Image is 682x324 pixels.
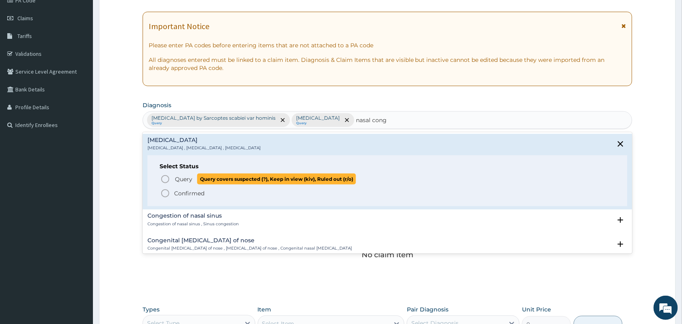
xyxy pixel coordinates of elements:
small: Query [296,121,340,125]
i: status option filled [160,188,170,198]
p: All diagnoses entered must be linked to a claim item. Diagnosis & Claim Items that are visible bu... [149,56,626,72]
p: Confirmed [174,189,204,197]
textarea: Type your message and hit 'Enter' [4,221,154,249]
div: Chat with us now [42,45,136,56]
label: Types [143,306,160,313]
span: We're online! [47,102,112,184]
p: [MEDICAL_DATA] [296,115,340,121]
label: Item [258,305,272,313]
p: [MEDICAL_DATA] , [MEDICAL_DATA] , [MEDICAL_DATA] [147,145,261,151]
i: open select status [616,215,625,225]
span: remove selection option [343,116,351,124]
i: status option query [160,174,170,184]
label: Pair Diagnosis [407,305,448,313]
span: Claims [17,15,33,22]
span: Query [175,175,192,183]
span: remove selection option [279,116,286,124]
h6: Select Status [160,163,615,169]
p: Congenital [MEDICAL_DATA] of nose , [MEDICAL_DATA] of nose , Congenital nasal [MEDICAL_DATA] [147,246,352,251]
i: close select status [616,139,625,149]
p: Congestion of nasal sinus , Sinus congestion [147,221,239,227]
img: d_794563401_company_1708531726252_794563401 [15,40,33,61]
p: No claim item [362,251,413,259]
h4: Congenital [MEDICAL_DATA] of nose [147,237,352,244]
small: Query [152,121,276,125]
p: Please enter PA codes before entering items that are not attached to a PA code [149,41,626,49]
div: Minimize live chat window [133,4,152,23]
h1: Important Notice [149,22,209,31]
h4: [MEDICAL_DATA] [147,137,261,143]
i: open select status [616,239,625,249]
h4: Congestion of nasal sinus [147,213,239,219]
p: [MEDICAL_DATA] by Sarcoptes scabiei var hominis [152,115,276,121]
span: Query covers suspected (?), Keep in view (kiv), Ruled out (r/o) [197,174,356,184]
span: Tariffs [17,32,32,40]
label: Unit Price [522,305,551,313]
label: Diagnosis [143,101,171,109]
